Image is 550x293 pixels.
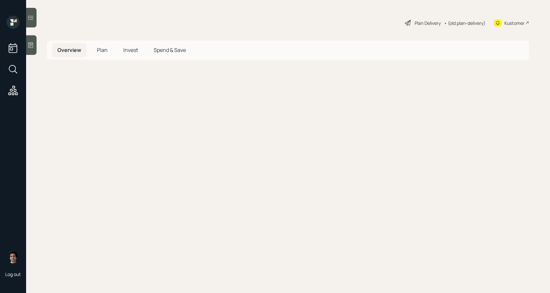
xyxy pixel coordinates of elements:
[97,46,108,54] span: Plan
[504,20,525,26] div: Kustomer
[415,20,441,26] div: Plan Delivery
[57,46,81,54] span: Overview
[7,250,20,263] img: harrison-schaefer-headshot-2.png
[5,271,21,277] div: Log out
[154,46,186,54] span: Spend & Save
[123,46,138,54] span: Invest
[444,20,485,26] div: • (old plan-delivery)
